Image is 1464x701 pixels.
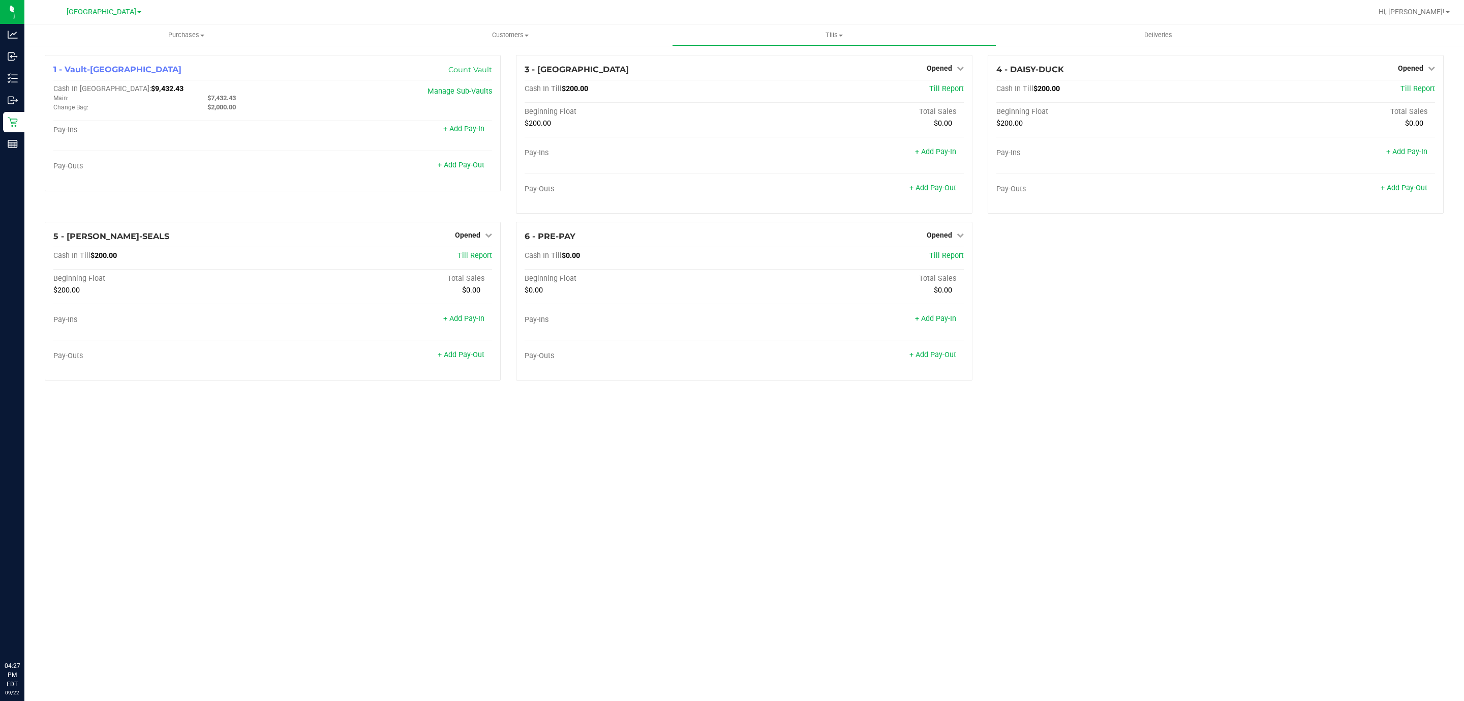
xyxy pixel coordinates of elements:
[457,251,492,260] a: Till Report
[273,274,493,283] div: Total Sales
[672,24,996,46] a: Tills
[151,84,184,93] span: $9,432.43
[996,107,1216,116] div: Beginning Float
[1131,31,1186,40] span: Deliveries
[996,119,1023,128] span: $200.00
[24,31,348,40] span: Purchases
[927,64,952,72] span: Opened
[53,274,273,283] div: Beginning Float
[744,107,964,116] div: Total Sales
[8,139,18,149] inline-svg: Reports
[207,94,236,102] span: $7,432.43
[53,352,273,361] div: Pay-Outs
[8,30,18,40] inline-svg: Analytics
[929,84,964,93] a: Till Report
[455,231,480,239] span: Opened
[448,65,492,74] a: Count Vault
[53,162,273,171] div: Pay-Outs
[525,352,744,361] div: Pay-Outs
[909,350,956,359] a: + Add Pay-Out
[67,8,136,16] span: [GEOGRAPHIC_DATA]
[1386,148,1427,156] a: + Add Pay-In
[53,84,151,93] span: Cash In [GEOGRAPHIC_DATA]:
[53,251,90,260] span: Cash In Till
[428,87,492,96] a: Manage Sub-Vaults
[525,274,744,283] div: Beginning Float
[1033,84,1060,93] span: $200.00
[53,65,181,74] span: 1 - Vault-[GEOGRAPHIC_DATA]
[53,231,169,241] span: 5 - [PERSON_NAME]-SEALS
[929,251,964,260] a: Till Report
[1405,119,1423,128] span: $0.00
[525,65,629,74] span: 3 - [GEOGRAPHIC_DATA]
[915,314,956,323] a: + Add Pay-In
[996,185,1216,194] div: Pay-Outs
[5,661,20,689] p: 04:27 PM EDT
[24,24,348,46] a: Purchases
[349,31,672,40] span: Customers
[525,119,551,128] span: $200.00
[934,286,952,295] span: $0.00
[10,620,41,650] iframe: Resource center
[53,104,88,111] span: Change Bag:
[8,117,18,127] inline-svg: Retail
[525,107,744,116] div: Beginning Float
[525,231,575,241] span: 6 - PRE-PAY
[443,125,484,133] a: + Add Pay-In
[1215,107,1435,116] div: Total Sales
[744,274,964,283] div: Total Sales
[348,24,672,46] a: Customers
[673,31,995,40] span: Tills
[5,689,20,696] p: 09/22
[562,251,580,260] span: $0.00
[8,51,18,62] inline-svg: Inbound
[934,119,952,128] span: $0.00
[909,184,956,192] a: + Add Pay-Out
[525,84,562,93] span: Cash In Till
[53,126,273,135] div: Pay-Ins
[525,315,744,325] div: Pay-Ins
[53,286,80,295] span: $200.00
[996,84,1033,93] span: Cash In Till
[525,185,744,194] div: Pay-Outs
[996,149,1216,158] div: Pay-Ins
[462,286,480,295] span: $0.00
[8,73,18,83] inline-svg: Inventory
[438,161,484,169] a: + Add Pay-Out
[8,95,18,105] inline-svg: Outbound
[207,103,236,111] span: $2,000.00
[1398,64,1423,72] span: Opened
[1400,84,1435,93] a: Till Report
[53,315,273,325] div: Pay-Ins
[996,65,1064,74] span: 4 - DAISY-DUCK
[438,350,484,359] a: + Add Pay-Out
[90,251,117,260] span: $200.00
[1381,184,1427,192] a: + Add Pay-Out
[927,231,952,239] span: Opened
[915,148,956,156] a: + Add Pay-In
[443,314,484,323] a: + Add Pay-In
[53,95,69,102] span: Main:
[525,149,744,158] div: Pay-Ins
[525,251,562,260] span: Cash In Till
[996,24,1320,46] a: Deliveries
[562,84,588,93] span: $200.00
[525,286,543,295] span: $0.00
[1379,8,1445,16] span: Hi, [PERSON_NAME]!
